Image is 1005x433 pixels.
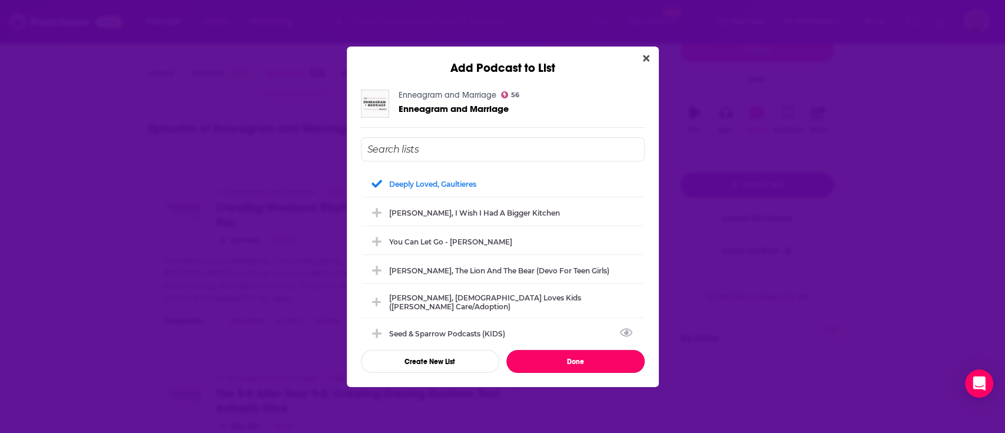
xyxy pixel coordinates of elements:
[399,104,509,114] a: Enneagram and Marriage
[389,266,609,275] div: [PERSON_NAME], The Lion and the Bear (devo for teen girls)
[389,180,476,189] div: Deeply Loved, Gaultieres
[361,90,389,118] img: Enneagram and Marriage
[389,293,638,311] div: [PERSON_NAME], [DEMOGRAPHIC_DATA] Loves Kids ([PERSON_NAME] care/adoption)
[501,91,520,98] a: 56
[361,137,645,373] div: Add Podcast To List
[389,209,560,217] div: [PERSON_NAME], I Wish I Had a Bigger Kitchen
[361,320,645,346] div: Seed & Sparrow Podcasts (KIDS)
[361,171,645,197] div: Deeply Loved, Gaultieres
[506,350,645,373] button: Done
[361,137,645,161] input: Search lists
[389,237,512,246] div: You Can Let Go - [PERSON_NAME]
[361,286,645,318] div: Jamie Finn, God Loves Kids (Foster care/adoption)
[505,336,512,337] button: View Link
[965,369,993,398] div: Open Intercom Messenger
[399,103,509,114] span: Enneagram and Marriage
[638,51,654,66] button: Close
[361,350,499,373] button: Create New List
[361,200,645,226] div: Kate Strickler, I Wish I Had a Bigger Kitchen
[389,329,512,338] div: Seed & Sparrow Podcasts (KIDS)
[347,47,659,75] div: Add Podcast to List
[511,92,519,98] span: 56
[361,229,645,254] div: You Can Let Go - Hoover
[361,257,645,283] div: Shankles, The Lion and the Bear (devo for teen girls)
[399,90,496,100] a: Enneagram and Marriage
